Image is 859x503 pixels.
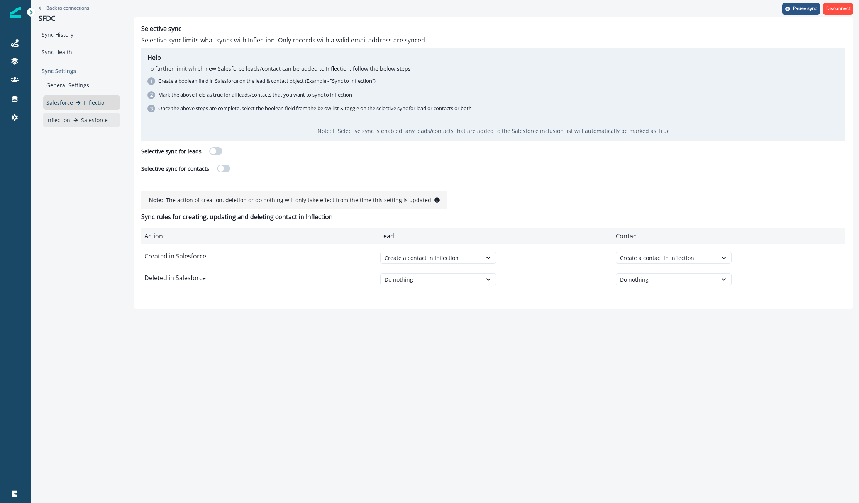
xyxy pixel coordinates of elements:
p: Selective sync limits what syncs with Inflection. Only records with a valid email address are synced [141,36,845,45]
p: Inflection [84,99,108,107]
p: Create a boolean field in Salesforce on the lead & contact object (Example - "Sync to Inflection") [158,77,376,85]
p: Created in Salesforce [144,251,369,264]
div: 3 [147,105,155,112]
p: Action [144,231,371,241]
h2: Selective sync [141,25,845,32]
p: Disconnect [826,6,850,11]
p: Deleted in Salesforce [144,273,369,298]
p: Note: [149,196,163,204]
p: Note: If Selective sync is enabled, any leads/contacts that are added to the Salesforce inclusion... [317,127,670,135]
button: Disconnect [823,3,853,15]
h2: Sync rules for creating, updating and deleting contact in Inflection [141,213,845,221]
div: Sync Health [39,45,120,59]
p: SFDC [39,14,120,23]
p: Once the above steps are complete, select the boolean field from the below list & toggle on the s... [158,105,472,112]
p: Pause sync [793,6,817,11]
p: Selective sync for leads [141,147,202,155]
p: Back to connections [46,5,89,11]
p: Contact [616,231,639,241]
div: Create a contact in Inflection [385,254,478,262]
div: Create a contact in Inflection [620,254,713,262]
p: Salesforce [81,116,108,124]
div: General Settings [43,78,120,92]
button: Go back [39,5,89,11]
div: 2 [147,91,155,99]
img: Inflection [10,7,21,18]
button: Pause sync [782,3,820,15]
p: Salesforce [46,99,73,107]
p: Lead [380,231,394,241]
div: Do nothing [620,275,713,284]
div: Do nothing [385,275,478,284]
h2: Help [147,54,839,61]
p: The action of creation, deletion or do nothing will only take effect from the time this setting i... [166,196,431,204]
p: Sync Settings [39,64,120,78]
p: To further limit which new Salesforce leads/contact can be added to Inflection, follow the below ... [147,65,839,73]
p: Mark the above field as true for all leads/contacts that you want to sync to Inflection [158,91,352,99]
p: Inflection [46,116,70,124]
div: Sync History [39,27,120,42]
p: Selective sync for contacts [141,165,209,173]
div: 1 [147,77,155,85]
